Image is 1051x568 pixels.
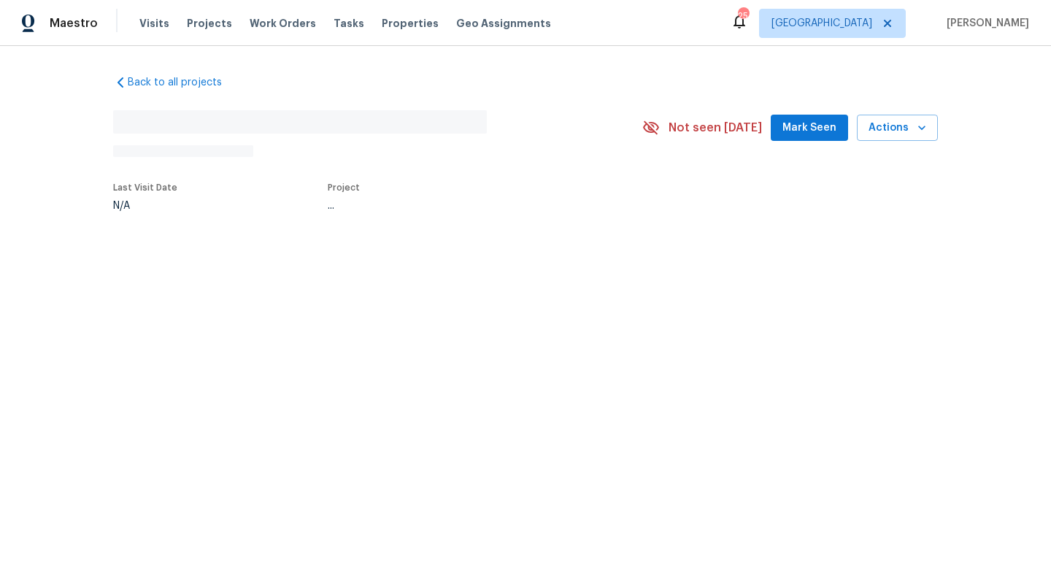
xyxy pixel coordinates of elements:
div: ... [328,201,608,211]
span: Actions [869,119,926,137]
button: Actions [857,115,938,142]
span: [PERSON_NAME] [941,16,1029,31]
a: Back to all projects [113,75,253,90]
span: Maestro [50,16,98,31]
span: Not seen [DATE] [669,120,762,135]
span: Last Visit Date [113,183,177,192]
span: Visits [139,16,169,31]
div: 25 [738,9,748,23]
span: Mark Seen [782,119,836,137]
span: [GEOGRAPHIC_DATA] [771,16,872,31]
span: Tasks [334,18,364,28]
button: Mark Seen [771,115,848,142]
div: N/A [113,201,177,211]
span: Project [328,183,360,192]
span: Properties [382,16,439,31]
span: Work Orders [250,16,316,31]
span: Projects [187,16,232,31]
span: Geo Assignments [456,16,551,31]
